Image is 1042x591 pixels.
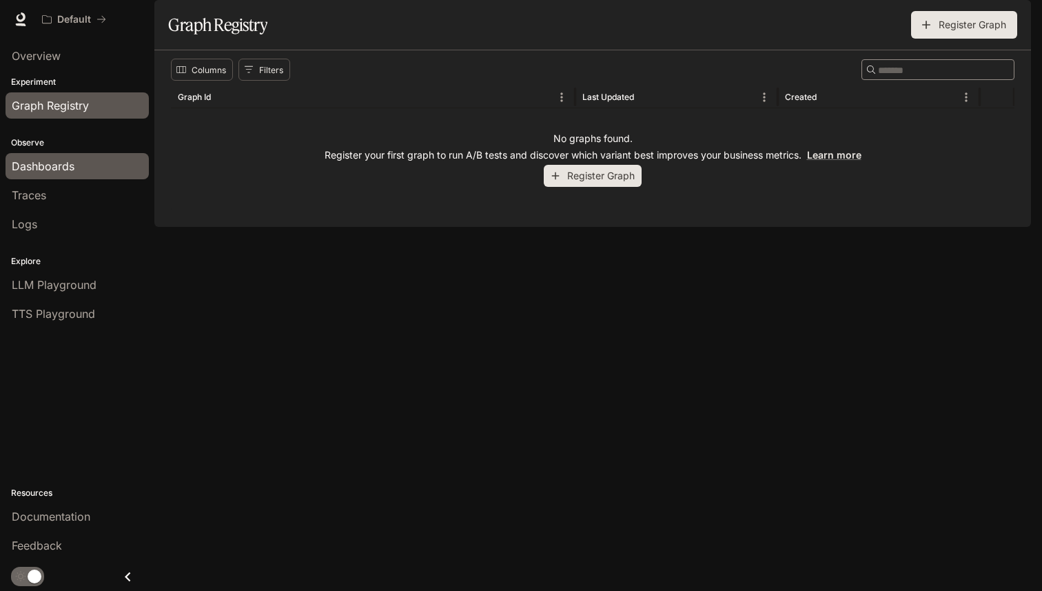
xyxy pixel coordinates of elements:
[57,14,91,26] p: Default
[635,87,656,108] button: Sort
[785,92,817,102] div: Created
[238,59,290,81] button: Show filters
[544,165,642,188] button: Register Graph
[818,87,839,108] button: Sort
[956,87,977,108] button: Menu
[807,149,861,161] a: Learn more
[325,148,861,162] p: Register your first graph to run A/B tests and discover which variant best improves your business...
[754,87,775,108] button: Menu
[911,11,1017,39] button: Register Graph
[861,59,1014,80] div: Search
[168,11,267,39] h1: Graph Registry
[582,92,634,102] div: Last Updated
[551,87,572,108] button: Menu
[178,92,211,102] div: Graph Id
[36,6,112,33] button: All workspaces
[212,87,233,108] button: Sort
[553,132,633,146] p: No graphs found.
[171,59,233,81] button: Select columns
